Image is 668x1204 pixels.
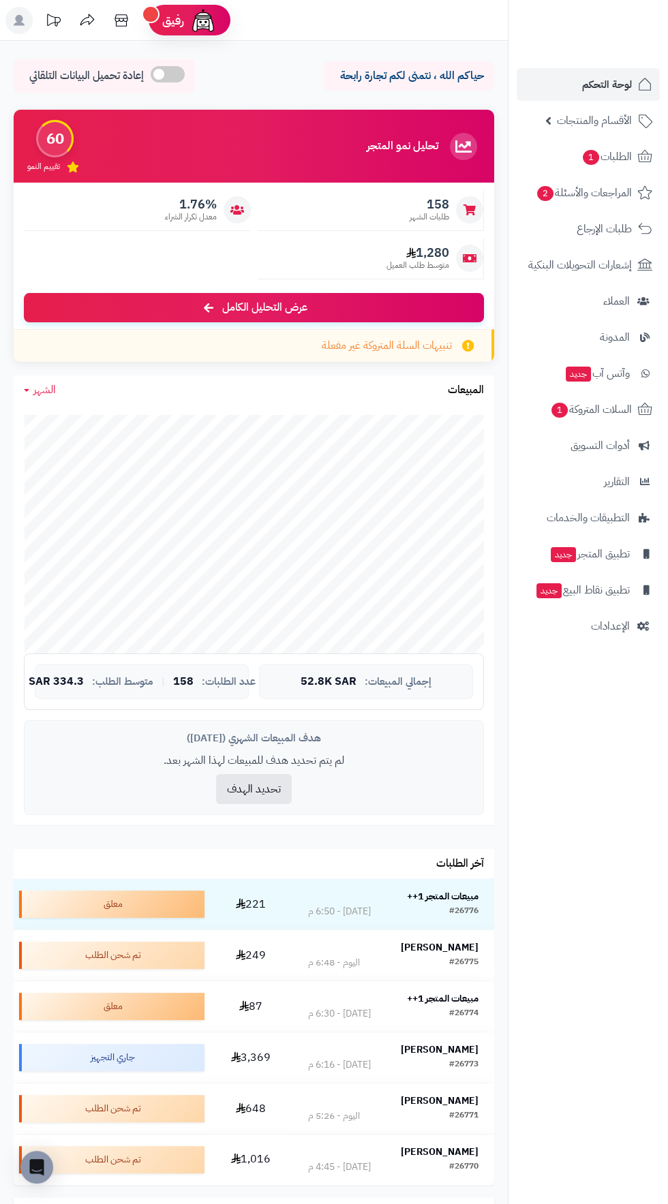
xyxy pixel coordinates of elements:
[517,465,660,498] a: التقارير
[528,256,632,275] span: إشعارات التحويلات البنكية
[29,68,144,84] span: إعادة تحميل البيانات التلقائي
[575,37,655,65] img: logo-2.png
[604,472,630,491] span: التقارير
[517,249,660,281] a: إشعارات التحويلات البنكية
[173,676,194,688] span: 158
[449,905,479,919] div: #26776
[24,293,484,322] a: عرض التحليل الكامل
[536,583,562,598] span: جديد
[448,384,484,397] h3: المبيعات
[308,905,371,919] div: [DATE] - 6:50 م
[449,1058,479,1072] div: #26773
[401,1043,479,1057] strong: [PERSON_NAME]
[216,774,292,804] button: تحديد الهدف
[401,1094,479,1108] strong: [PERSON_NAME]
[401,940,479,955] strong: [PERSON_NAME]
[27,161,60,172] span: تقييم النمو
[301,676,356,688] span: 52.8K SAR
[547,508,630,527] span: التطبيقات والخدمات
[557,111,632,130] span: الأقسام والمنتجات
[550,400,632,419] span: السلات المتروكة
[517,285,660,318] a: العملاء
[210,1032,292,1083] td: 3,369
[517,429,660,462] a: أدوات التسويق
[308,1109,360,1123] div: اليوم - 5:26 م
[19,891,204,918] div: معلق
[308,1160,371,1174] div: [DATE] - 4:45 م
[517,321,660,354] a: المدونة
[386,245,449,260] span: 1,280
[386,260,449,271] span: متوسط طلب العميل
[577,219,632,238] span: طلبات الإرجاع
[407,889,479,904] strong: مبيعات المتجر 1++
[603,292,630,311] span: العملاء
[517,393,660,426] a: السلات المتروكة1
[165,211,217,223] span: معدل تكرار الشراء
[92,676,153,688] span: متوسط الطلب:
[19,1044,204,1071] div: جاري التجهيز
[549,544,630,564] span: تطبيق المتجر
[189,7,217,34] img: ai-face.png
[449,1007,479,1021] div: #26774
[165,197,217,212] span: 1.76%
[551,403,568,418] span: 1
[583,150,599,165] span: 1
[535,581,630,600] span: تطبيق نقاط البيع
[517,501,660,534] a: التطبيقات والخدمات
[517,140,660,173] a: الطلبات1
[517,574,660,606] a: تطبيق نقاط البيعجديد
[308,1058,371,1072] div: [DATE] - 6:16 م
[33,382,56,398] span: الشهر
[308,1007,371,1021] div: [DATE] - 6:30 م
[436,858,484,870] h3: آخر الطلبات
[322,338,452,354] span: تنبيهات السلة المتروكة غير مفعلة
[210,981,292,1032] td: 87
[410,197,449,212] span: 158
[308,956,360,970] div: اليوم - 6:48 م
[449,1109,479,1123] div: #26771
[517,176,660,209] a: المراجعات والأسئلة2
[410,211,449,223] span: طلبات الشهر
[210,930,292,981] td: 249
[581,147,632,166] span: الطلبات
[571,436,630,455] span: أدوات التسويق
[24,382,56,398] a: الشهر
[582,75,632,94] span: لوحة التحكم
[449,956,479,970] div: #26775
[35,731,473,745] div: هدف المبيعات الشهري ([DATE])
[19,993,204,1020] div: معلق
[517,357,660,390] a: وآتس آبجديد
[449,1160,479,1174] div: #26770
[20,1151,53,1184] div: Open Intercom Messenger
[365,676,431,688] span: إجمالي المبيعات:
[551,547,576,562] span: جديد
[210,1083,292,1134] td: 648
[19,1146,204,1173] div: تم شحن الطلب
[600,328,630,347] span: المدونة
[222,300,307,315] span: عرض التحليل الكامل
[407,991,479,1006] strong: مبيعات المتجر 1++
[536,183,632,202] span: المراجعات والأسئلة
[591,617,630,636] span: الإعدادات
[36,7,70,37] a: تحديثات المنصة
[517,538,660,570] a: تطبيق المتجرجديد
[401,1145,479,1159] strong: [PERSON_NAME]
[19,1095,204,1122] div: تم شحن الطلب
[517,68,660,101] a: لوحة التحكم
[537,186,553,201] span: 2
[367,140,438,153] h3: تحليل نمو المتجر
[517,213,660,245] a: طلبات الإرجاع
[517,610,660,643] a: الإعدادات
[210,879,292,929] td: 221
[564,364,630,383] span: وآتس آب
[29,676,84,688] span: 334.3 SAR
[334,68,484,84] p: حياكم الله ، نتمنى لكم تجارة رابحة
[19,942,204,969] div: تم شحن الطلب
[566,367,591,382] span: جديد
[162,12,184,29] span: رفيق
[210,1134,292,1185] td: 1,016
[162,677,165,687] span: |
[202,676,256,688] span: عدد الطلبات:
[35,753,473,769] p: لم يتم تحديد هدف للمبيعات لهذا الشهر بعد.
